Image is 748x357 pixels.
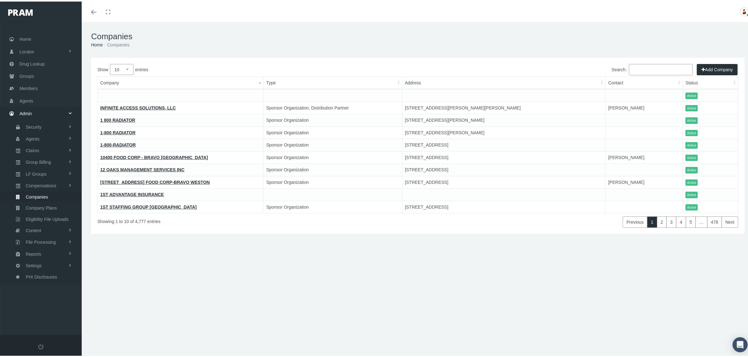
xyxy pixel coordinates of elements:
[100,166,184,171] a: 12 OAKS MANAGEMENT SERVICES INC
[657,215,667,226] a: 2
[402,174,605,187] td: [STREET_ADDRESS]
[26,155,51,166] span: Group Billing
[264,150,402,162] td: Sponsor Organization
[19,81,38,93] span: Members
[26,179,56,189] span: Compensations
[97,62,418,73] label: Show entries
[685,153,698,160] span: Active
[612,62,693,74] label: Search:
[264,75,402,88] th: Type: activate to sort column ascending
[98,75,264,88] th: Company: activate to sort column descending
[19,32,31,44] span: Home
[733,336,748,351] div: Open Intercom Messenger
[402,150,605,162] td: [STREET_ADDRESS]
[722,215,738,226] a: Next
[264,100,402,113] td: Sponsor Organization, Distribution Partner
[26,212,68,223] span: Eligibility File Uploads
[26,190,48,201] span: Companies
[264,162,402,175] td: Sponsor Organization
[26,247,41,258] span: Reports
[26,167,46,178] span: LF Groups
[8,8,33,14] img: PRAM_20_x_78.png
[685,116,698,122] span: Active
[685,104,698,110] span: Active
[606,174,683,187] td: [PERSON_NAME]
[19,93,33,105] span: Agents
[100,116,135,121] a: 1 800 RADIATOR
[26,132,40,143] span: Agents
[685,178,698,184] span: Active
[100,104,176,109] a: INFINITE ACCESS SOLUTIONS, LLC
[685,141,698,147] span: Active
[402,75,605,88] th: Address: activate to sort column ascending
[19,56,45,68] span: Drug Lookup
[264,113,402,125] td: Sponsor Organization
[91,41,103,46] a: Home
[26,224,41,234] span: Content
[264,137,402,150] td: Sponsor Organization
[402,162,605,175] td: [STREET_ADDRESS]
[19,69,34,81] span: Groups
[264,174,402,187] td: Sponsor Organization
[26,235,56,246] span: File Processing
[26,144,39,154] span: Claims
[683,75,738,88] th: Status: activate to sort column ascending
[697,62,738,74] button: Add Company
[402,125,605,137] td: [STREET_ADDRESS][PERSON_NAME]
[26,270,57,281] span: PHI Disclosures
[623,215,647,226] a: Previous
[100,178,210,183] a: [STREET_ADDRESS] FOOD CORP-BRAVO WESTON
[402,113,605,125] td: [STREET_ADDRESS][PERSON_NAME]
[264,199,402,212] td: Sponsor Organization
[676,215,686,226] a: 4
[402,137,605,150] td: [STREET_ADDRESS]
[26,120,42,131] span: Security
[666,215,676,226] a: 3
[100,153,208,158] a: 10400 FOOD CORP - BRAVO [GEOGRAPHIC_DATA]
[685,91,698,98] span: Active
[103,40,129,47] li: Companies
[647,215,657,226] a: 1
[606,75,683,88] th: Contact: activate to sort column ascending
[402,199,605,212] td: [STREET_ADDRESS]
[19,44,34,56] span: Locator
[707,215,722,226] a: 478
[26,259,42,269] span: Settings
[100,141,136,146] a: 1-800-RADIATOR
[19,106,32,118] span: Admin
[264,125,402,137] td: Sponsor Organization
[110,62,134,73] select: Showentries
[696,215,707,226] a: …
[91,30,745,40] h1: Companies
[100,190,164,195] a: 1ST ADVANTAGE INSURANCE
[100,129,135,134] a: 1-800 RADIATOR
[606,150,683,162] td: [PERSON_NAME]
[685,128,698,135] span: Active
[26,201,57,212] span: Company Plans
[685,190,698,197] span: Active
[402,100,605,113] td: [STREET_ADDRESS][PERSON_NAME][PERSON_NAME]
[606,100,683,113] td: [PERSON_NAME]
[685,203,698,209] span: Active
[100,203,197,208] a: 1ST STAFFING GROUP [GEOGRAPHIC_DATA]
[686,215,696,226] a: 5
[685,165,698,172] span: Active
[629,62,693,74] input: Search:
